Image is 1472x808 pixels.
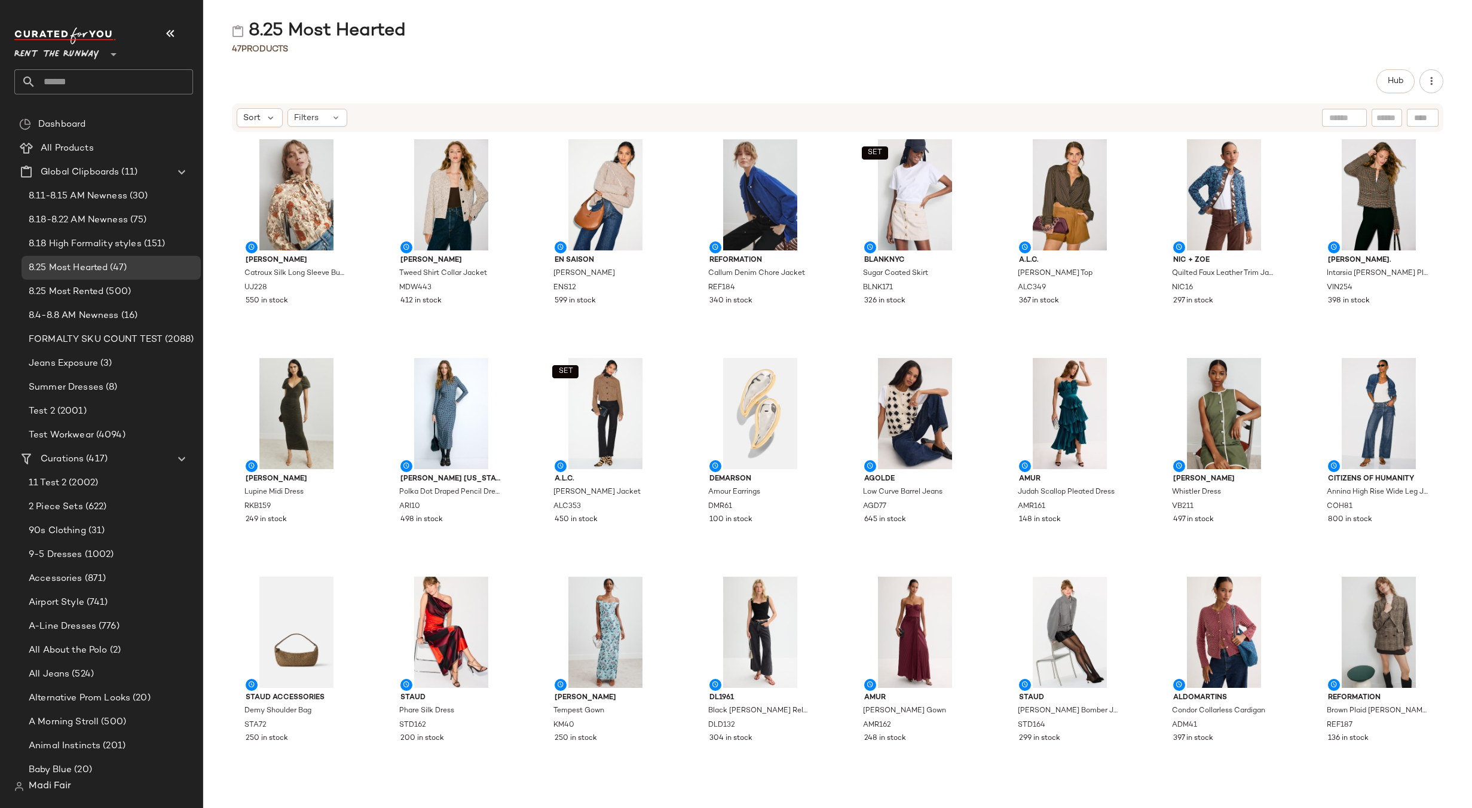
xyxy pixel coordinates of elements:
span: AMUR [1019,474,1121,485]
span: 497 in stock [1173,515,1214,525]
span: (622) [83,500,107,514]
button: Hub [1376,69,1415,93]
span: REF187 [1327,720,1352,731]
span: ARI10 [399,501,420,512]
span: 47 [232,45,241,54]
span: MDW443 [399,283,431,293]
span: (776) [96,620,120,633]
span: 8.25 Most Hearted [29,261,108,275]
img: AGD77.jpg [855,358,975,469]
span: Black [PERSON_NAME] Relaxed Barrel [708,706,810,717]
span: UJ228 [244,283,267,293]
img: STD162.jpg [391,577,512,688]
img: ALC353.jpg [545,358,666,469]
span: AGOLDE [864,474,966,485]
span: [PERSON_NAME] [1173,474,1275,485]
img: DMR61.jpg [700,358,821,469]
span: Quilted Faux Leather Trim Jacket [1172,268,1274,279]
span: AGD77 [863,501,886,512]
span: 397 in stock [1173,733,1213,744]
span: 550 in stock [246,296,288,307]
span: 9-5 Dresses [29,548,82,562]
span: ENS12 [553,283,576,293]
span: (16) [119,309,138,323]
span: 249 in stock [246,515,287,525]
span: 90s Clothing [29,524,86,538]
span: 599 in stock [555,296,596,307]
span: [PERSON_NAME] [246,474,347,485]
span: Brown Plaid [PERSON_NAME] [1327,706,1428,717]
span: ALC349 [1018,283,1046,293]
span: (741) [84,596,108,610]
span: VIN254 [1327,283,1352,293]
span: Tempest Gown [553,706,604,717]
span: Test Workwear [29,429,94,442]
span: KM40 [553,720,574,731]
span: 297 in stock [1173,296,1213,307]
span: Lupine Midi Dress [244,487,304,498]
span: (8) [103,381,117,394]
span: Aldomartins [1173,693,1275,703]
span: (2088) [163,333,194,347]
span: DLD132 [708,720,735,731]
span: [PERSON_NAME] Top [1018,268,1092,279]
img: STD164.jpg [1009,577,1130,688]
span: (524) [69,668,94,681]
span: A Morning Stroll [29,715,99,729]
img: STA72.jpg [236,577,357,688]
span: 2 Piece Sets [29,500,83,514]
img: VB211.jpg [1164,358,1284,469]
span: Filters [294,112,319,124]
span: 645 in stock [864,515,906,525]
span: 136 in stock [1328,733,1369,744]
span: Staud [400,693,502,703]
span: Test 2 [29,405,55,418]
span: A.L.C. [555,474,656,485]
span: 8.18 High Formality styles [29,237,142,251]
span: A-Line Dresses [29,620,96,633]
span: [PERSON_NAME] Jacket [553,487,641,498]
span: [PERSON_NAME] [555,693,656,703]
span: (500) [103,285,131,299]
span: 299 in stock [1019,733,1060,744]
span: ALC353 [553,501,581,512]
span: 498 in stock [400,515,443,525]
div: Products [232,43,288,56]
img: ALC349.jpg [1009,139,1130,250]
img: RKB159.jpg [236,358,357,469]
span: Demy Shoulder Bag [244,706,311,717]
span: All Jeans [29,668,69,681]
span: Global Clipboards [41,166,119,179]
span: (500) [99,715,126,729]
span: STD164 [1018,720,1045,731]
span: Intarsia [PERSON_NAME] Plaid Jacket [1327,268,1428,279]
span: (31) [86,524,105,538]
span: BLANKNYC [864,255,966,266]
span: En Saison [555,255,656,266]
span: Amour Earrings [708,487,760,498]
img: ADM41.jpg [1164,577,1284,688]
span: RKB159 [244,501,271,512]
span: 450 in stock [555,515,598,525]
span: Tweed Shirt Collar Jacket [399,268,487,279]
span: COH81 [1327,501,1352,512]
span: (30) [127,189,148,203]
img: REF184.jpg [700,139,821,250]
span: Staud Accessories [246,693,347,703]
span: (2001) [55,405,87,418]
span: Polka Dot Draped Pencil Dress [399,487,501,498]
span: Sugar Coated Skirt [863,268,928,279]
span: [PERSON_NAME]. [1328,255,1430,266]
span: NIC + ZOE [1173,255,1275,266]
span: 340 in stock [709,296,752,307]
img: AMR161.jpg [1009,358,1130,469]
span: (20) [130,691,151,705]
span: Summer Dresses [29,381,103,394]
span: Sort [243,112,261,124]
span: (20) [72,763,92,777]
span: 8.25 Most Rented [29,285,103,299]
span: [PERSON_NAME] [553,268,615,279]
span: Curations [41,452,84,466]
span: 326 in stock [864,296,905,307]
img: svg%3e [19,118,31,130]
